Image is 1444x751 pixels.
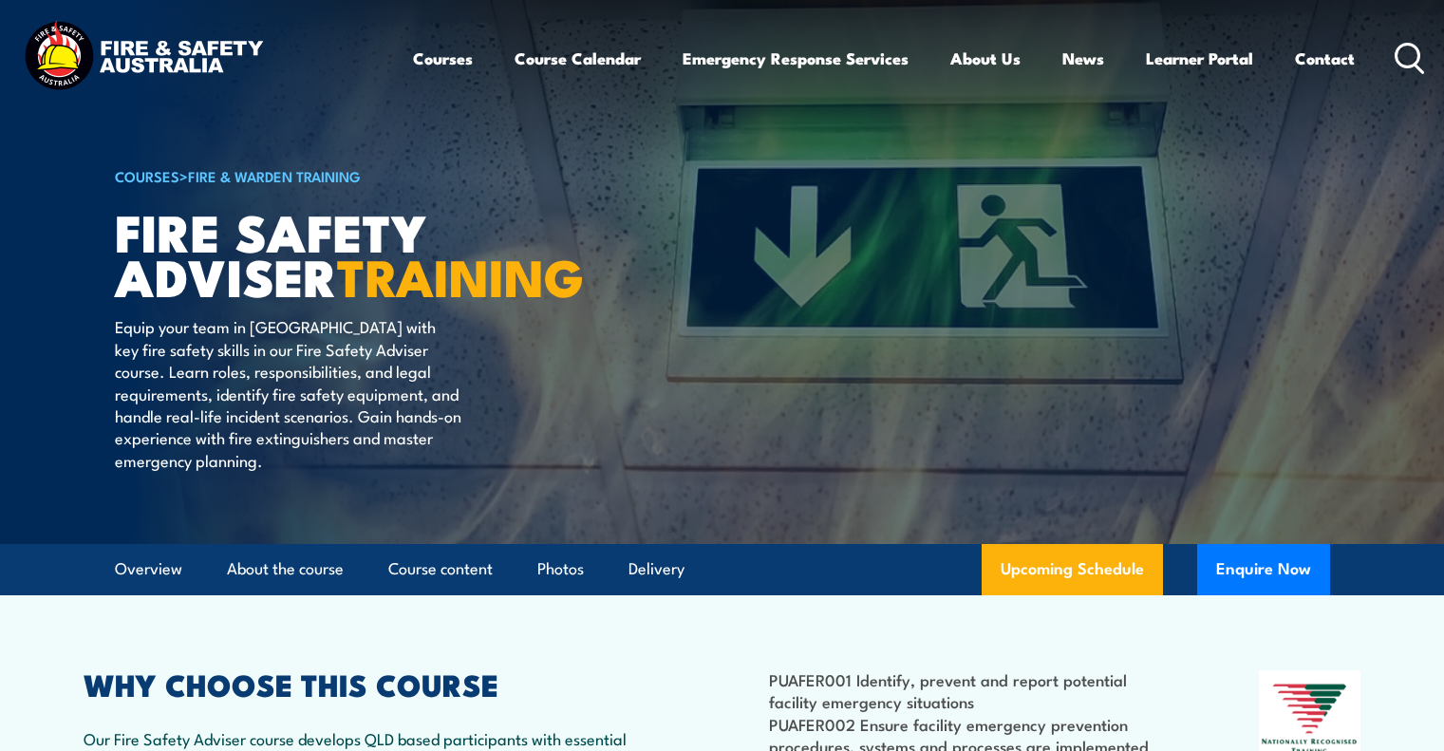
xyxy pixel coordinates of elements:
a: Learner Portal [1146,33,1253,84]
strong: TRAINING [337,235,584,314]
a: Delivery [628,544,684,594]
a: News [1062,33,1104,84]
a: Emergency Response Services [683,33,909,84]
h6: > [115,164,584,187]
a: About Us [950,33,1021,84]
a: Upcoming Schedule [982,544,1163,595]
a: Fire & Warden Training [188,165,361,186]
li: PUAFER001 Identify, prevent and report potential facility emergency situations [769,668,1167,713]
a: Contact [1295,33,1355,84]
a: About the course [227,544,344,594]
a: Course Calendar [515,33,641,84]
a: Overview [115,544,182,594]
p: Equip your team in [GEOGRAPHIC_DATA] with key fire safety skills in our Fire Safety Adviser cours... [115,315,461,471]
h2: WHY CHOOSE THIS COURSE [84,670,638,697]
a: Course content [388,544,493,594]
button: Enquire Now [1197,544,1330,595]
a: COURSES [115,165,179,186]
h1: FIRE SAFETY ADVISER [115,209,584,297]
a: Photos [537,544,584,594]
a: Courses [413,33,473,84]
